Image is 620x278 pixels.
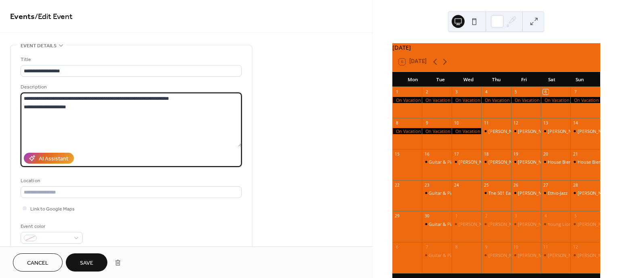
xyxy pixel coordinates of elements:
div: Fri [510,72,538,87]
div: Guitar & Piano Masters [422,252,452,258]
div: 16 [424,151,430,157]
div: Thu [482,72,510,87]
div: Guitar & Piano Masters [429,252,477,258]
div: 6 [394,244,400,250]
div: Ted Quinlan Quartet [511,159,541,165]
div: 3 [454,89,459,95]
div: 18 [484,151,489,157]
div: [PERSON_NAME] Trio [518,252,562,258]
div: On Vacation [422,128,452,134]
div: On Vacation [452,97,482,103]
div: 23 [424,182,430,188]
div: 6 [543,89,549,95]
div: 9 [484,244,489,250]
div: House Blend Septet [548,159,589,165]
div: The 501 East [481,190,511,196]
div: [PERSON_NAME] Quartet [518,221,570,227]
div: 5 [513,89,519,95]
div: On Vacation [392,128,422,134]
div: 2 [484,213,489,219]
div: Guitar & Piano Masters [429,159,477,165]
div: Young Lions! [548,221,575,227]
div: [PERSON_NAME] Quartet [488,159,540,165]
div: [DATE] [392,43,600,52]
div: On Vacation [570,97,600,103]
div: Description [21,83,240,91]
div: 14 [573,120,578,126]
div: Hirut Hoot Comedy Night [511,190,541,196]
div: 25 [484,182,489,188]
div: On Vacation [422,97,452,103]
div: [PERSON_NAME] Trio [548,128,592,134]
div: 15 [394,151,400,157]
div: On Vacation [452,128,482,134]
div: 24 [454,182,459,188]
div: On Vacation [541,97,571,103]
div: Mike Allen Trio [481,252,511,258]
div: Guitar & Piano Masters [429,190,477,196]
div: Terry Clarke's JAM Session [452,159,482,165]
div: Dave Young Trio [570,190,600,196]
div: 13 [543,120,549,126]
div: 19 [513,151,519,157]
a: Events [10,9,35,25]
div: [PERSON_NAME] JAM Session [459,159,519,165]
div: Bernie Senesky Tro [570,221,600,227]
div: 26 [513,182,519,188]
div: Mike Allen Trio [511,252,541,258]
div: On Vacation [392,97,422,103]
div: Allison Au Quartet [481,221,511,227]
div: 29 [394,213,400,219]
div: 8 [454,244,459,250]
div: On Vacation [481,97,511,103]
span: / Edit Event [35,9,73,25]
div: 11 [543,244,549,250]
div: 8 [394,120,400,126]
div: 2 [424,89,430,95]
div: House Blend Septet [578,159,619,165]
div: 7 [573,89,578,95]
div: 22 [394,182,400,188]
div: [PERSON_NAME] Wilderness Ensemble [488,128,568,134]
div: 30 [424,213,430,219]
div: 9 [424,120,430,126]
div: The 501 East [488,190,514,196]
div: Ted Quinlan Quartet [481,159,511,165]
div: Allison Au Quartet [511,221,541,227]
div: Terry Clarke's JAM Session [452,221,482,227]
div: Ethio-Jazz [541,190,571,196]
span: Link to Google Maps [30,205,75,213]
div: 1 [454,213,459,219]
span: Cancel [27,259,48,267]
div: 12 [513,120,519,126]
div: 11 [484,120,489,126]
div: Doug Wilde Wilderness Ensemble [481,128,511,134]
div: Hannah Barstow Trio [541,128,571,134]
div: AI Assistant [39,155,68,163]
div: 4 [543,213,549,219]
div: Young Lions! [541,221,571,227]
div: 3 [513,213,519,219]
div: Sun [566,72,594,87]
div: Guitar & Piano Masters [429,221,477,227]
div: Tue [427,72,455,87]
div: 27 [543,182,549,188]
div: On Vacation [511,97,541,103]
div: [PERSON_NAME] Wilderness Ensemble [518,128,598,134]
span: Save [80,259,93,267]
div: Doug Wilde's Wilderness Ensemble [511,128,541,134]
div: Location [21,177,240,185]
div: [PERSON_NAME] Quartet [518,159,570,165]
div: 4 [484,89,489,95]
span: Event details [21,42,57,50]
div: Guitar & Piano Masters [422,190,452,196]
button: Cancel [13,253,63,272]
div: Don Thompson & Reg Schwager [541,252,571,258]
div: [PERSON_NAME] Trio [488,252,532,258]
div: [PERSON_NAME] Comedy Night [518,190,583,196]
div: House Blend Septet [570,159,600,165]
div: 28 [573,182,578,188]
div: 5 [573,213,578,219]
div: Sat [538,72,566,87]
div: [PERSON_NAME] JAM Session [459,221,519,227]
